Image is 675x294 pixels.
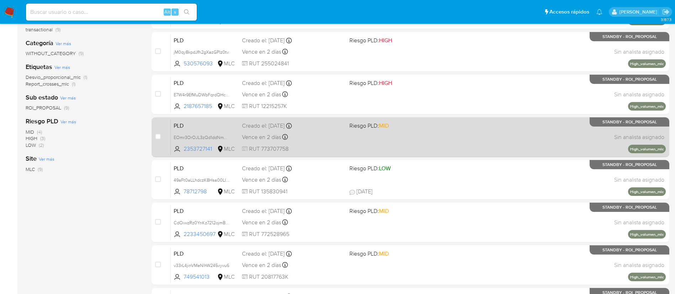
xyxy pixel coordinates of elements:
[661,17,671,22] span: 3.157.3
[596,9,602,15] a: Notificaciones
[549,8,589,16] span: Accesos rápidos
[619,9,660,15] p: valentina.fiuri@mercadolibre.com
[662,8,670,16] a: Salir
[26,7,197,17] input: Buscar usuario o caso...
[174,9,176,15] span: s
[164,9,170,15] span: Alt
[179,7,194,17] button: search-icon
